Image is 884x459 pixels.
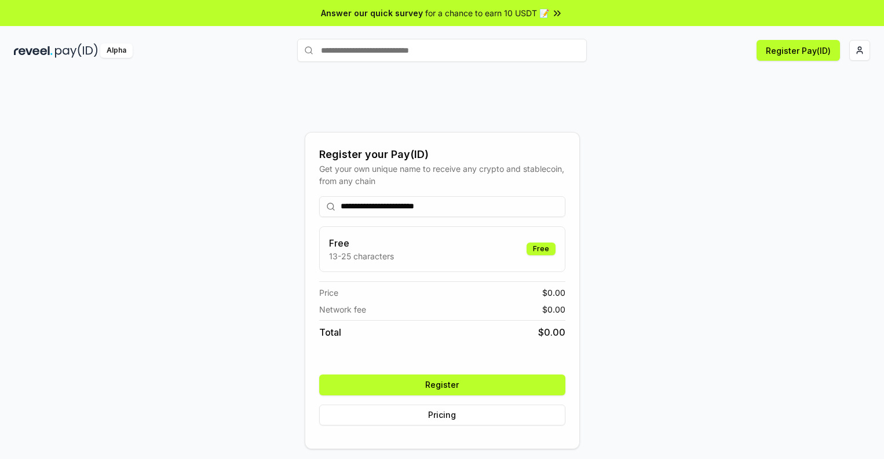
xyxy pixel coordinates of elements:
[14,43,53,58] img: reveel_dark
[100,43,133,58] div: Alpha
[542,287,565,299] span: $ 0.00
[319,325,341,339] span: Total
[542,303,565,315] span: $ 0.00
[319,303,366,315] span: Network fee
[329,236,394,250] h3: Free
[757,40,840,61] button: Register Pay(ID)
[319,405,565,425] button: Pricing
[329,250,394,262] p: 13-25 characters
[425,7,549,19] span: for a chance to earn 10 USDT 📝
[55,43,98,58] img: pay_id
[319,163,565,187] div: Get your own unique name to receive any crypto and stablecoin, from any chain
[319,146,565,163] div: Register your Pay(ID)
[321,7,423,19] span: Answer our quick survey
[319,287,338,299] span: Price
[538,325,565,339] span: $ 0.00
[319,374,565,395] button: Register
[527,243,556,255] div: Free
